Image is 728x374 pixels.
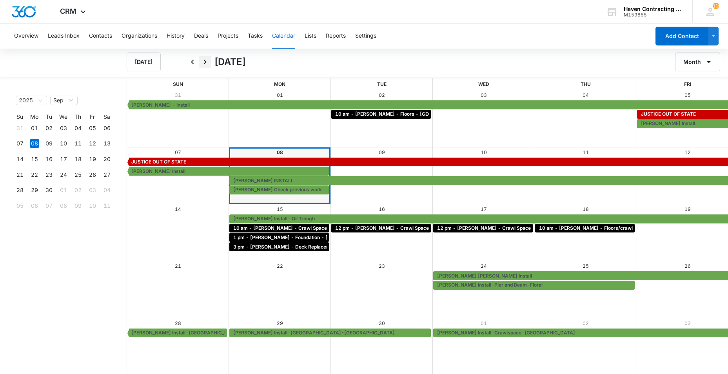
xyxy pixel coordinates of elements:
div: 23 [44,170,54,180]
div: Jacob Landers Install [129,168,327,175]
div: 1 pm - Danny Craig - Foundation - Batesville [231,234,327,241]
td: 2025-09-14 [13,151,27,167]
td: 2025-09-15 [27,151,42,167]
span: JUSTICE OUT OF STATE [641,111,696,118]
td: 2025-10-05 [13,198,27,214]
td: 2025-09-24 [56,167,71,183]
th: Fr [85,113,100,120]
td: 2025-10-02 [71,183,85,198]
a: 08 [277,149,283,155]
th: Su [13,113,27,120]
th: Sa [100,113,114,120]
div: 10 am - Ross Loggains - Floors/crawl space - Southside [537,225,633,232]
div: 08 [30,139,39,148]
div: account id [624,12,681,18]
button: Deals [194,24,208,49]
td: 2025-09-10 [56,136,71,152]
h1: [DATE] [214,55,246,69]
a: 01 [481,320,487,326]
span: 2025 [19,96,44,105]
div: 04 [73,123,83,133]
td: 2025-10-03 [85,183,100,198]
td: 2025-09-01 [27,120,42,136]
div: 10 am - Micah Woods - Floors - Batesville [333,111,429,118]
a: 29 [277,320,283,326]
td: 2025-09-09 [42,136,56,152]
td: 2025-09-30 [42,183,56,198]
button: Lists [305,24,316,49]
div: 20 [102,154,112,164]
div: 12 pm - Jeff Pardeck - Crawl Space - Springfield, MO [333,225,429,232]
button: Leads Inbox [48,24,80,49]
span: 119 [713,3,719,9]
a: 10 [481,149,487,155]
td: 2025-10-08 [56,198,71,214]
a: 03 [481,92,487,98]
td: 2025-09-12 [85,136,100,152]
span: Mon [274,81,285,87]
span: Fri [684,81,691,87]
span: Sun [173,81,183,87]
td: 2025-10-06 [27,198,42,214]
td: 2025-10-01 [56,183,71,198]
div: 22 [30,170,39,180]
div: 31 [15,123,25,133]
div: 01 [59,185,68,195]
td: 2025-09-26 [85,167,100,183]
td: 2025-09-19 [85,151,100,167]
div: 06 [30,201,39,211]
div: notifications count [713,3,719,9]
div: 08 [59,201,68,211]
div: 09 [44,139,54,148]
div: 10 [59,139,68,148]
div: 30 [44,185,54,195]
span: [PERSON_NAME] Install-Pier and Beam-Floral [437,281,543,289]
div: 03 [59,123,68,133]
a: 16 [379,206,385,212]
td: 2025-09-21 [13,167,27,183]
td: 2025-09-16 [42,151,56,167]
button: Calendar [272,24,295,49]
div: 02 [73,185,83,195]
span: [PERSON_NAME] Install-[GEOGRAPHIC_DATA]-[GEOGRAPHIC_DATA] [233,329,395,336]
a: 21 [175,263,181,269]
span: [PERSON_NAME] INSTALL [233,177,294,184]
a: 02 [583,320,589,326]
span: 1 pm - [PERSON_NAME] - Foundation - [GEOGRAPHIC_DATA] [233,234,376,241]
div: 07 [15,139,25,148]
span: [PERSON_NAME] Install-Crawlspace-[GEOGRAPHIC_DATA] [437,329,575,336]
span: 10 am - [PERSON_NAME] - Floors - [GEOGRAPHIC_DATA] [335,111,470,118]
span: 3 pm - [PERSON_NAME] - Deck Replacement - [GEOGRAPHIC_DATA] [233,243,394,251]
th: Mo [27,113,42,120]
button: History [167,24,185,49]
button: Tasks [248,24,263,49]
div: 21 [15,170,25,180]
span: CRM [60,7,76,15]
span: 12 pm - [PERSON_NAME] - Crawl Space - [GEOGRAPHIC_DATA], [GEOGRAPHIC_DATA] [437,225,640,232]
a: 24 [481,263,487,269]
button: Back [186,56,199,68]
div: Diana Hebisen Install-Pier and Beam-Floral [435,281,633,289]
th: Tu [42,113,56,120]
td: 2025-09-13 [100,136,114,152]
th: Th [71,113,85,120]
div: 03 [88,185,97,195]
td: 2025-09-17 [56,151,71,167]
td: 2025-10-04 [100,183,114,198]
div: 27 [102,170,112,180]
a: 05 [684,92,691,98]
td: 2025-09-04 [71,120,85,136]
button: Add Contact [655,27,708,45]
span: [PERSON_NAME] - Install [131,102,190,109]
td: 2025-09-18 [71,151,85,167]
span: 10 am - [PERSON_NAME] - Floors/crawl space - Southside [539,225,675,232]
a: 15 [277,206,283,212]
div: account name [624,6,681,12]
div: 07 [44,201,54,211]
div: Bev Ochs Install-Springfield-Shims [129,329,225,336]
div: 25 [73,170,83,180]
button: Next [199,56,211,68]
a: 07 [175,149,181,155]
div: 14 [15,154,25,164]
td: 2025-09-02 [42,120,56,136]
